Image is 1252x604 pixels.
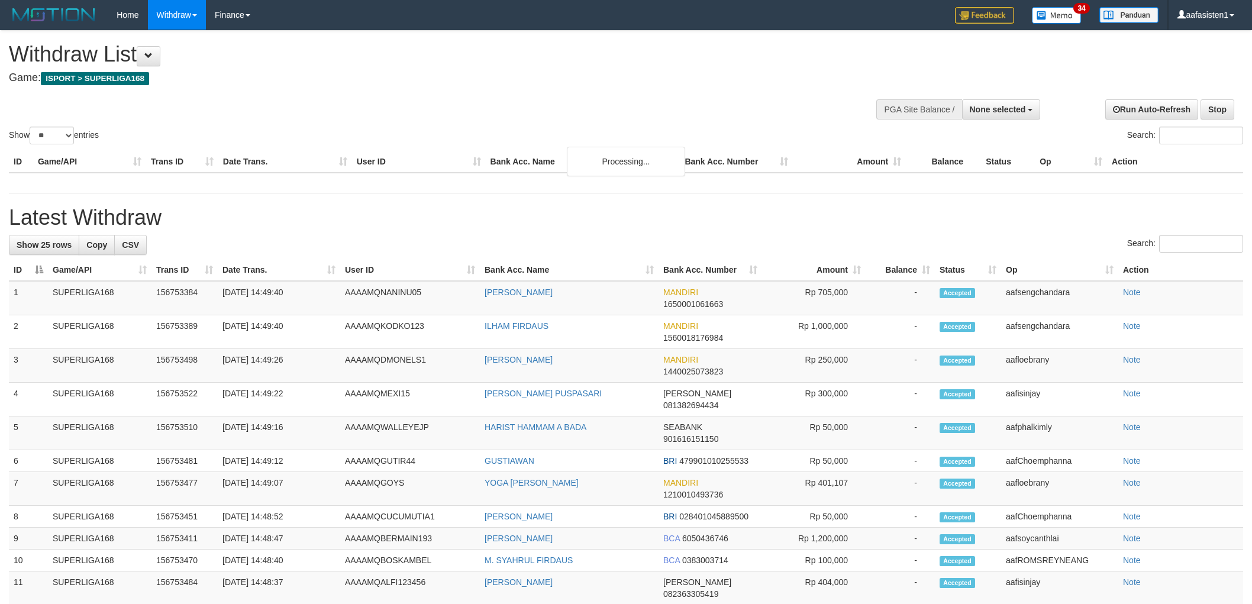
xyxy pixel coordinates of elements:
[151,450,218,472] td: 156753481
[866,315,935,349] td: -
[876,99,961,119] div: PGA Site Balance /
[663,456,677,466] span: BRI
[866,349,935,383] td: -
[940,423,975,433] span: Accepted
[485,355,553,364] a: [PERSON_NAME]
[48,528,151,550] td: SUPERLIGA168
[151,550,218,571] td: 156753470
[1001,528,1118,550] td: aafsoycanthlai
[962,99,1041,119] button: None selected
[663,478,698,487] span: MANDIRI
[866,450,935,472] td: -
[218,259,340,281] th: Date Trans.: activate to sort column ascending
[9,528,48,550] td: 9
[1123,512,1141,521] a: Note
[340,383,480,416] td: AAAAMQMEXI15
[218,349,340,383] td: [DATE] 14:49:26
[663,333,723,343] span: Copy 1560018176984 to clipboard
[1123,555,1141,565] a: Note
[9,72,823,84] h4: Game:
[762,528,866,550] td: Rp 1,200,000
[9,127,99,144] label: Show entries
[1123,478,1141,487] a: Note
[663,321,698,331] span: MANDIRI
[866,416,935,450] td: -
[680,151,793,173] th: Bank Acc. Number
[1159,127,1243,144] input: Search:
[940,322,975,332] span: Accepted
[663,389,731,398] span: [PERSON_NAME]
[1001,472,1118,506] td: aafloebrany
[567,147,685,176] div: Processing...
[1001,550,1118,571] td: aafROMSREYNEANG
[1123,355,1141,364] a: Note
[955,7,1014,24] img: Feedback.jpg
[1035,151,1107,173] th: Op
[1001,416,1118,450] td: aafphalkimly
[1105,99,1198,119] a: Run Auto-Refresh
[48,281,151,315] td: SUPERLIGA168
[866,550,935,571] td: -
[218,472,340,506] td: [DATE] 14:49:07
[663,512,677,521] span: BRI
[762,281,866,315] td: Rp 705,000
[485,534,553,543] a: [PERSON_NAME]
[151,259,218,281] th: Trans ID: activate to sort column ascending
[151,528,218,550] td: 156753411
[218,416,340,450] td: [DATE] 14:49:16
[114,235,147,255] a: CSV
[935,259,1001,281] th: Status: activate to sort column ascending
[485,555,573,565] a: M. SYAHRUL FIRDAUS
[9,6,99,24] img: MOTION_logo.png
[48,506,151,528] td: SUPERLIGA168
[663,422,702,432] span: SEABANK
[866,528,935,550] td: -
[663,555,680,565] span: BCA
[9,43,823,66] h1: Withdraw List
[41,72,149,85] span: ISPORT > SUPERLIGA168
[340,315,480,349] td: AAAAMQKODKO123
[1073,3,1089,14] span: 34
[1001,383,1118,416] td: aafisinjay
[33,151,146,173] th: Game/API
[86,240,107,250] span: Copy
[9,281,48,315] td: 1
[485,389,602,398] a: [PERSON_NAME] PUSPASARI
[940,389,975,399] span: Accepted
[9,206,1243,230] h1: Latest Withdraw
[1001,506,1118,528] td: aafChoemphanna
[940,457,975,467] span: Accepted
[9,383,48,416] td: 4
[48,472,151,506] td: SUPERLIGA168
[340,528,480,550] td: AAAAMQBERMAIN193
[122,240,139,250] span: CSV
[663,434,718,444] span: Copy 901616151150 to clipboard
[79,235,115,255] a: Copy
[866,506,935,528] td: -
[1099,7,1159,23] img: panduan.png
[1123,389,1141,398] a: Note
[48,550,151,571] td: SUPERLIGA168
[762,450,866,472] td: Rp 50,000
[340,472,480,506] td: AAAAMQGOYS
[1201,99,1234,119] a: Stop
[9,506,48,528] td: 8
[1123,288,1141,297] a: Note
[866,383,935,416] td: -
[981,151,1035,173] th: Status
[762,416,866,450] td: Rp 50,000
[9,259,48,281] th: ID: activate to sort column descending
[866,281,935,315] td: -
[151,383,218,416] td: 156753522
[866,259,935,281] th: Balance: activate to sort column ascending
[663,577,731,587] span: [PERSON_NAME]
[866,472,935,506] td: -
[485,321,548,331] a: ILHAM FIRDAUS
[679,456,748,466] span: Copy 479901010255533 to clipboard
[9,450,48,472] td: 6
[485,422,586,432] a: HARIST HAMMAM A BADA
[762,383,866,416] td: Rp 300,000
[940,534,975,544] span: Accepted
[340,506,480,528] td: AAAAMQCUCUMUTIA1
[663,589,718,599] span: Copy 082363305419 to clipboard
